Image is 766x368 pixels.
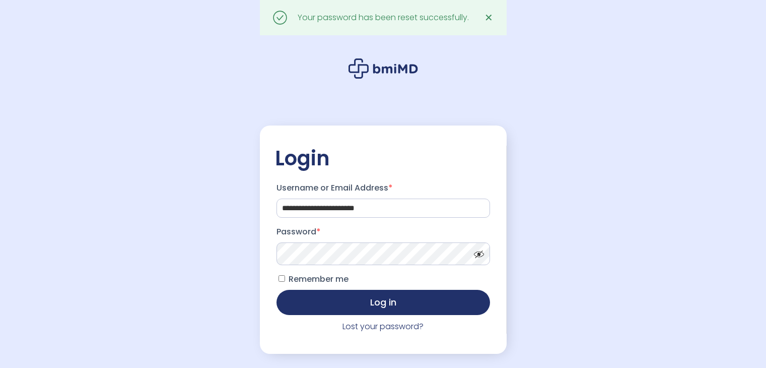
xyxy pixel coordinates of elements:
[289,273,349,285] span: Remember me
[278,275,285,282] input: Remember me
[484,11,493,25] span: ✕
[342,321,424,332] a: Lost your password?
[276,224,490,240] label: Password
[479,8,499,28] a: ✕
[276,290,490,315] button: Log in
[275,146,492,171] h2: Login
[298,11,469,25] div: Your password has been reset successfully.
[276,180,490,196] label: Username or Email Address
